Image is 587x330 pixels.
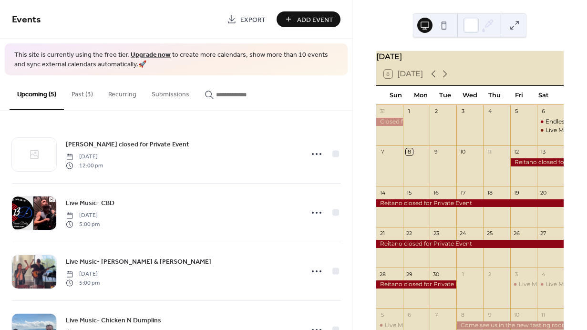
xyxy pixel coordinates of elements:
[385,321,477,330] div: Live Music- Chicken N Dumplins
[12,10,41,29] span: Events
[519,280,566,289] div: Live Music- CBD
[66,161,103,170] span: 12:00 pm
[379,311,386,318] div: 5
[510,280,537,289] div: Live Music- CBD
[433,108,440,115] div: 2
[406,270,413,278] div: 29
[540,148,547,155] div: 13
[510,158,564,166] div: Reitano closed for Private Event
[513,148,520,155] div: 12
[456,321,564,330] div: Come see us in the new tasting room!
[540,311,547,318] div: 11
[408,86,433,105] div: Mon
[537,118,564,126] div: Endless Summer Fun!
[376,199,564,207] div: Reitano closed for Private Event
[64,75,101,109] button: Past (3)
[406,311,413,318] div: 6
[66,316,161,326] span: Live Music- Chicken N Dumplins
[433,270,440,278] div: 30
[531,86,556,105] div: Sat
[277,11,340,27] button: Add Event
[66,220,100,228] span: 5:00 pm
[406,189,413,196] div: 15
[66,153,103,161] span: [DATE]
[540,230,547,237] div: 27
[66,270,100,278] span: [DATE]
[433,189,440,196] div: 16
[66,256,211,267] a: Live Music- [PERSON_NAME] & [PERSON_NAME]
[482,86,507,105] div: Thu
[66,198,114,208] span: Live Music- CBD
[384,86,409,105] div: Sun
[459,108,466,115] div: 3
[379,189,386,196] div: 14
[10,75,64,110] button: Upcoming (5)
[540,108,547,115] div: 6
[513,108,520,115] div: 5
[459,311,466,318] div: 8
[406,230,413,237] div: 22
[220,11,273,27] a: Export
[513,189,520,196] div: 19
[486,108,493,115] div: 4
[486,148,493,155] div: 11
[486,311,493,318] div: 9
[66,197,114,208] a: Live Music- CBD
[66,278,100,287] span: 5:00 pm
[66,315,161,326] a: Live Music- Chicken N Dumplins
[144,75,197,109] button: Submissions
[376,321,403,330] div: Live Music- Chicken N Dumplins
[66,257,211,267] span: Live Music- [PERSON_NAME] & [PERSON_NAME]
[507,86,532,105] div: Fri
[101,75,144,109] button: Recurring
[376,240,564,248] div: Reitano closed for Private Event
[379,270,386,278] div: 28
[540,189,547,196] div: 20
[406,108,413,115] div: 1
[513,311,520,318] div: 10
[459,148,466,155] div: 10
[486,230,493,237] div: 25
[537,280,564,289] div: Live Music- Suzie & Stephen
[459,230,466,237] div: 24
[457,86,482,105] div: Wed
[459,270,466,278] div: 1
[14,51,338,69] span: This site is currently using the free tier. to create more calendars, show more than 10 events an...
[513,230,520,237] div: 26
[66,211,100,220] span: [DATE]
[433,230,440,237] div: 23
[379,108,386,115] div: 31
[376,280,457,289] div: Reitano closed for Private Event
[537,126,564,134] div: Live Music- CBD
[540,270,547,278] div: 4
[486,270,493,278] div: 2
[433,311,440,318] div: 7
[376,118,403,126] div: Closed for Private Event!
[459,189,466,196] div: 17
[513,270,520,278] div: 3
[297,15,333,25] span: Add Event
[376,51,564,62] div: [DATE]
[66,139,189,150] a: [PERSON_NAME] closed for Private Event
[433,86,458,105] div: Tue
[379,230,386,237] div: 21
[486,189,493,196] div: 18
[240,15,266,25] span: Export
[379,148,386,155] div: 7
[131,49,171,62] a: Upgrade now
[433,148,440,155] div: 9
[66,140,189,150] span: [PERSON_NAME] closed for Private Event
[406,148,413,155] div: 8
